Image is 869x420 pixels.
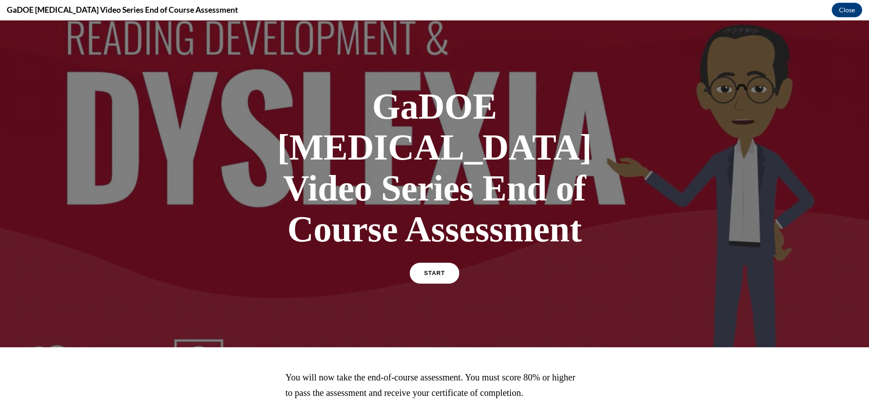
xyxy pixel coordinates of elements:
[285,352,575,377] span: You will now take the end-of-course assessment. You must score 80% or higher to pass the assessme...
[424,250,445,256] span: START
[275,65,594,229] h1: GaDOE [MEDICAL_DATA] Video Series End of Course Assessment
[832,3,862,17] button: Close
[7,4,238,15] h4: GaDOE [MEDICAL_DATA] Video Series End of Course Assessment
[410,242,459,263] a: START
